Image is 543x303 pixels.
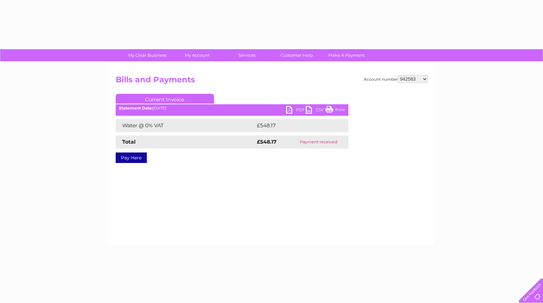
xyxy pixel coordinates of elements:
[320,49,374,61] a: Make A Payment
[286,106,306,115] a: PDF
[270,49,324,61] a: Customer Help
[220,49,274,61] a: Services
[325,106,345,115] a: Print
[289,135,348,149] td: Payment received
[255,119,336,132] td: £548.17
[122,139,136,145] strong: Total
[116,94,214,104] a: Current Invoice
[116,152,147,163] a: Pay Here
[116,119,255,132] td: Water @ 0% VAT
[306,106,325,115] a: CSV
[119,106,153,111] b: Statement Date:
[120,49,174,61] a: My Clear Business
[364,75,428,83] div: Account number
[116,106,348,111] div: [DATE]
[170,49,224,61] a: My Account
[257,139,277,145] strong: £548.17
[116,75,428,88] h2: Bills and Payments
